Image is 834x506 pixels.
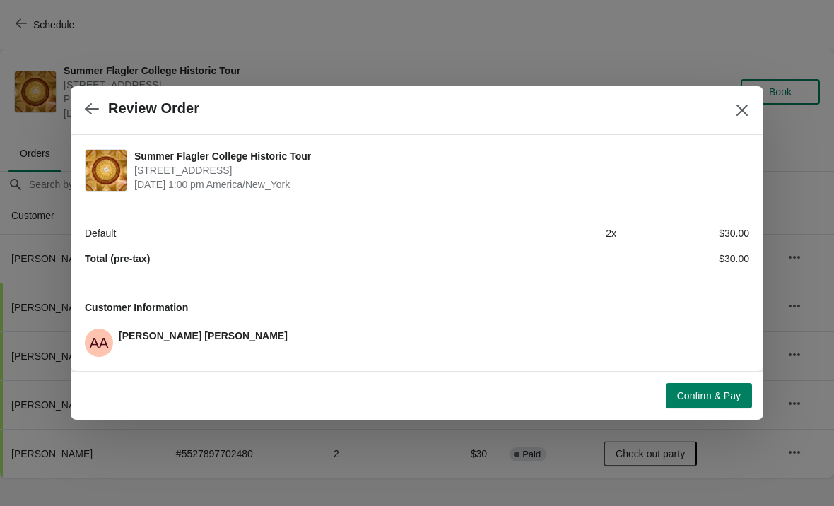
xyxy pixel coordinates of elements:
strong: Total (pre-tax) [85,253,150,264]
span: [DATE] 1:00 pm America/New_York [134,177,742,192]
span: [PERSON_NAME] [PERSON_NAME] [119,330,288,341]
span: [STREET_ADDRESS] [134,163,742,177]
h2: Review Order [108,100,199,117]
img: Summer Flagler College Historic Tour | 74 King Street, St. Augustine, FL, USA | August 11 | 1:00 ... [86,150,127,191]
span: Customer Information [85,302,188,313]
span: Alexander [85,329,113,357]
span: Summer Flagler College Historic Tour [134,149,742,163]
div: $30.00 [616,226,749,240]
div: $30.00 [616,252,749,266]
div: Default [85,226,483,240]
span: Confirm & Pay [677,390,741,401]
div: 2 x [483,226,616,240]
button: Confirm & Pay [666,383,752,408]
text: AA [90,335,109,351]
button: Close [729,98,755,123]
